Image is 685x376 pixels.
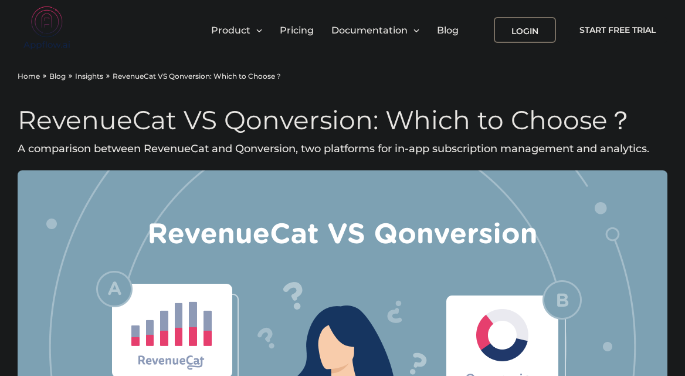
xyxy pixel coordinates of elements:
[75,72,103,80] a: Insights
[280,25,314,36] a: Pricing
[18,101,667,139] h1: RevenueCat VS Qonversion: Which to Choose？
[113,72,282,80] p: RevenueCat VS Qonversion: Which to Choose？
[211,25,250,36] span: Product
[49,72,66,80] a: Blog
[211,25,262,36] button: Product
[437,25,459,36] a: Blog
[18,72,40,80] a: Home
[18,6,76,53] img: appflow.ai-logo
[18,139,667,159] p: A comparison between RevenueCat and Qonversion, two platforms for in-app subscription management ...
[331,25,419,36] button: Documentation
[331,25,408,36] span: Documentation
[494,17,556,43] a: Login
[568,17,667,43] a: Start Free Trial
